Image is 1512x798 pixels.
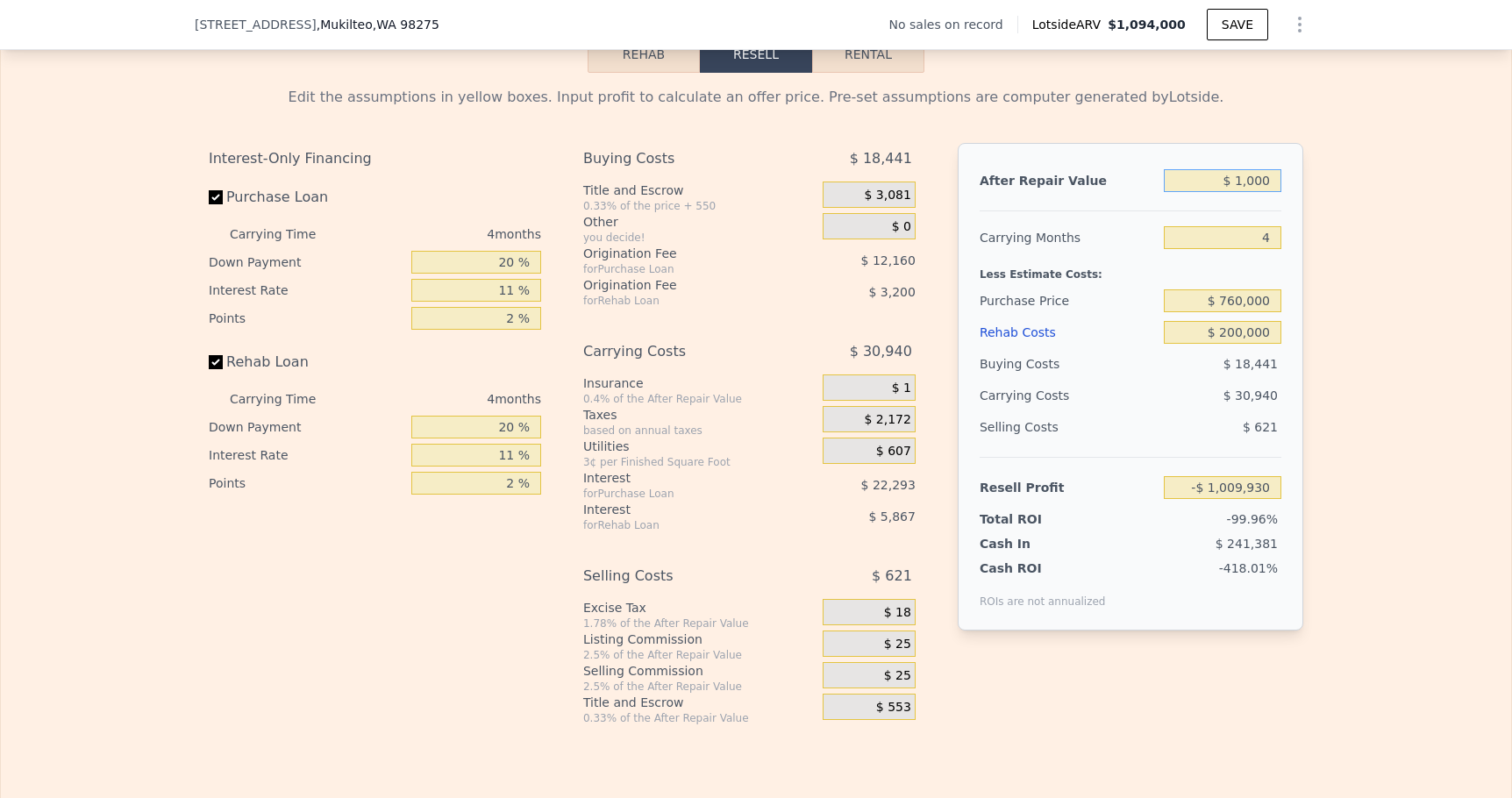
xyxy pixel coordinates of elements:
[583,501,779,518] div: Interest
[209,87,1303,108] div: Edit the assumptions in yellow boxes. Input profit to calculate an offer price. Pre-set assumptio...
[980,222,1157,253] div: Carrying Months
[583,680,816,694] div: 2.5% of the After Repair Value
[868,509,915,524] span: $ 5,867
[583,374,816,392] div: Insurance
[1223,357,1278,371] span: $ 18,441
[209,441,404,469] div: Interest Rate
[1207,9,1268,40] button: SAVE
[864,412,910,428] span: $ 2,172
[980,380,1089,411] div: Carrying Costs
[884,605,911,621] span: $ 18
[1282,7,1317,42] button: Show Options
[850,143,912,175] span: $ 18,441
[583,560,779,592] div: Selling Costs
[209,276,404,304] div: Interest Rate
[980,411,1157,443] div: Selling Costs
[583,694,816,711] div: Title and Escrow
[861,478,916,492] span: $ 22,293
[373,18,439,32] span: , WA 98275
[583,182,816,199] div: Title and Escrow
[230,385,344,413] div: Carrying Time
[583,213,816,231] div: Other
[1223,388,1278,403] span: $ 30,940
[864,188,910,203] span: $ 3,081
[889,16,1017,33] div: No sales on record
[868,285,915,299] span: $ 3,200
[583,231,816,245] div: you decide!
[583,711,816,725] div: 0.33% of the After Repair Value
[209,143,541,175] div: Interest-Only Financing
[583,438,816,455] div: Utilities
[209,304,404,332] div: Points
[812,36,924,73] button: Rental
[884,668,911,684] span: $ 25
[195,16,317,33] span: [STREET_ADDRESS]
[209,355,223,369] input: Rehab Loan
[1219,561,1278,575] span: -418.01%
[980,165,1157,196] div: After Repair Value
[1032,16,1108,33] span: Lotside ARV
[876,700,911,716] span: $ 553
[980,253,1281,285] div: Less Estimate Costs:
[583,262,779,276] div: for Purchase Loan
[850,336,912,367] span: $ 30,940
[892,381,911,396] span: $ 1
[583,616,816,631] div: 1.78% of the After Repair Value
[209,190,223,204] input: Purchase Loan
[1243,420,1278,434] span: $ 621
[861,253,916,267] span: $ 12,160
[209,182,404,213] label: Purchase Loan
[583,294,779,308] div: for Rehab Loan
[980,285,1157,317] div: Purchase Price
[1227,512,1278,526] span: -99.96%
[588,36,700,73] button: Rehab
[351,220,541,248] div: 4 months
[583,648,816,662] div: 2.5% of the After Repair Value
[583,424,816,438] div: based on annual taxes
[876,444,911,460] span: $ 607
[980,510,1089,528] div: Total ROI
[980,559,1106,577] div: Cash ROI
[230,220,344,248] div: Carrying Time
[980,472,1157,503] div: Resell Profit
[980,535,1089,552] div: Cash In
[583,518,779,532] div: for Rehab Loan
[583,662,816,680] div: Selling Commission
[209,413,404,441] div: Down Payment
[209,469,404,497] div: Points
[583,336,779,367] div: Carrying Costs
[583,455,816,469] div: 3¢ per Finished Square Foot
[980,317,1157,348] div: Rehab Costs
[583,631,816,648] div: Listing Commission
[583,276,779,294] div: Origination Fee
[872,560,912,592] span: $ 621
[980,577,1106,609] div: ROIs are not annualized
[1216,537,1278,551] span: $ 241,381
[980,348,1157,380] div: Buying Costs
[583,599,816,616] div: Excise Tax
[583,199,816,213] div: 0.33% of the price + 550
[1108,18,1186,32] span: $1,094,000
[892,219,911,235] span: $ 0
[351,385,541,413] div: 4 months
[583,406,816,424] div: Taxes
[209,248,404,276] div: Down Payment
[583,392,816,406] div: 0.4% of the After Repair Value
[884,637,911,652] span: $ 25
[583,143,779,175] div: Buying Costs
[583,245,779,262] div: Origination Fee
[209,346,404,378] label: Rehab Loan
[583,487,779,501] div: for Purchase Loan
[583,469,779,487] div: Interest
[700,36,812,73] button: Resell
[317,16,439,33] span: , Mukilteo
